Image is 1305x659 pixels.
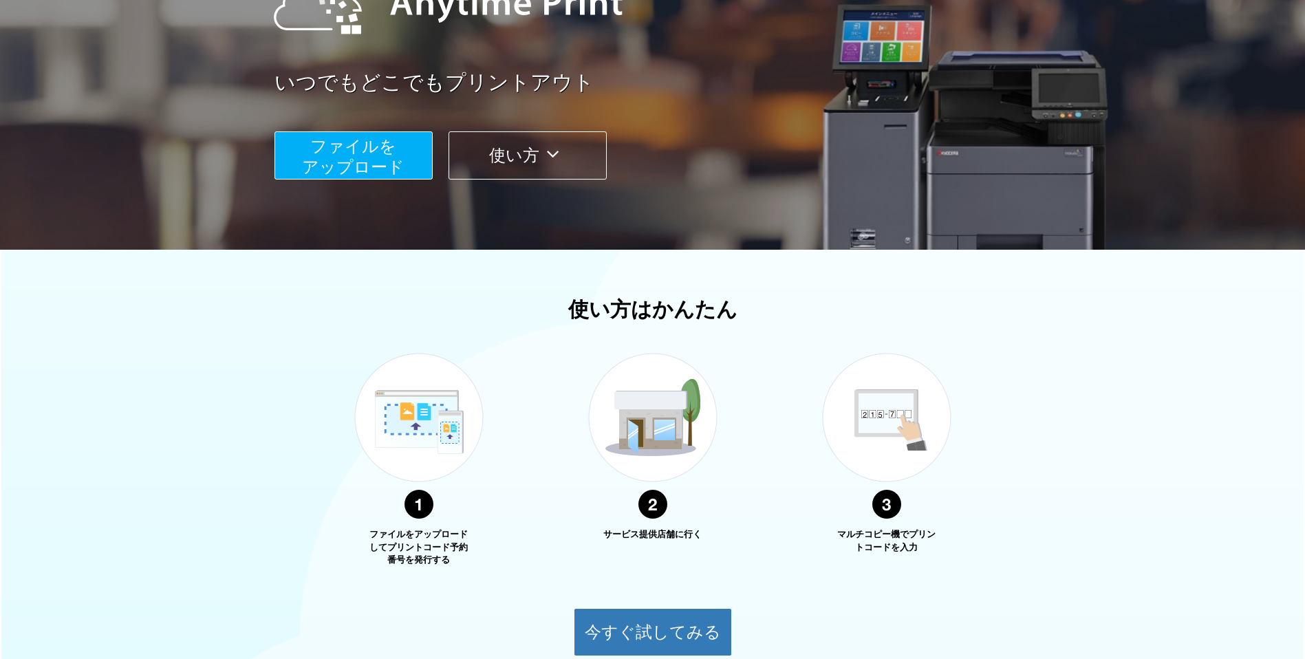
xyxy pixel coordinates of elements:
p: サービス提供店舗に行く [601,528,704,541]
a: いつでもどこでもプリントアウト [274,68,1066,98]
button: 今すぐ試してみる [574,608,732,656]
p: ファイルをアップロードしてプリントコード予約番号を発行する [367,528,471,567]
p: マルチコピー機でプリントコードを入力 [835,528,938,554]
button: ファイルを​​アップロード [274,131,433,180]
span: ファイルを ​​アップロード [302,137,405,176]
button: 使い方 [449,131,607,180]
